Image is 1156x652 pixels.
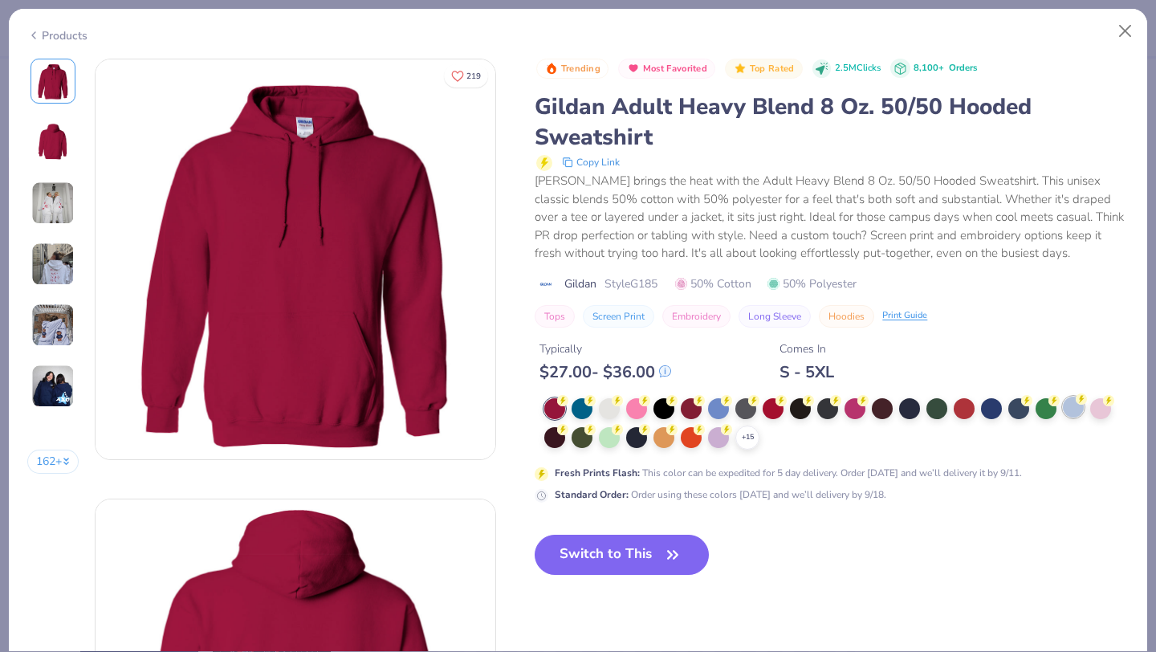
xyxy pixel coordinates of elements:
div: This color can be expedited for 5 day delivery. Order [DATE] and we’ll delivery it by 9/11. [555,466,1022,480]
img: Front [34,62,72,100]
img: User generated content [31,242,75,286]
img: Back [34,123,72,161]
span: Trending [561,64,600,73]
button: Switch to This [535,535,709,575]
span: Top Rated [750,64,795,73]
strong: Fresh Prints Flash : [555,467,640,479]
span: 50% Polyester [767,275,857,292]
button: Badge Button [618,59,715,79]
img: Most Favorited sort [627,62,640,75]
button: Badge Button [725,59,802,79]
button: copy to clipboard [557,153,625,172]
img: User generated content [31,365,75,408]
strong: Standard Order : [555,488,629,501]
span: Style G185 [604,275,657,292]
button: Tops [535,305,575,328]
img: User generated content [31,304,75,347]
span: + 15 [742,432,754,443]
div: Typically [539,340,671,357]
button: Close [1110,16,1141,47]
button: Like [444,64,488,88]
div: Products [27,27,88,44]
span: Most Favorited [643,64,707,73]
button: Badge Button [536,59,609,79]
div: Comes In [779,340,834,357]
span: Orders [949,62,977,74]
span: 50% Cotton [675,275,751,292]
div: Order using these colors [DATE] and we’ll delivery by 9/18. [555,487,886,502]
img: User generated content [31,426,34,469]
div: Print Guide [882,309,927,323]
span: 2.5M Clicks [835,62,881,75]
button: Screen Print [583,305,654,328]
div: 8,100+ [914,62,977,75]
div: $ 27.00 - $ 36.00 [539,362,671,382]
button: Long Sleeve [739,305,811,328]
button: Hoodies [819,305,874,328]
button: 162+ [27,450,79,474]
button: Embroidery [662,305,731,328]
img: Top Rated sort [734,62,747,75]
span: 219 [466,72,481,80]
img: Front [96,59,495,459]
div: Gildan Adult Heavy Blend 8 Oz. 50/50 Hooded Sweatshirt [535,92,1129,153]
span: Gildan [564,275,596,292]
div: S - 5XL [779,362,834,382]
div: [PERSON_NAME] brings the heat with the Adult Heavy Blend 8 Oz. 50/50 Hooded Sweatshirt. This unis... [535,172,1129,263]
img: brand logo [535,278,556,291]
img: User generated content [31,181,75,225]
img: Trending sort [545,62,558,75]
